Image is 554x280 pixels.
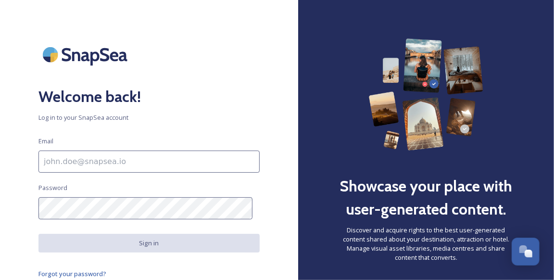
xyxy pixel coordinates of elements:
span: Email [38,137,53,146]
img: SnapSea Logo [38,38,135,71]
button: Open Chat [512,238,540,266]
input: john.doe@snapsea.io [38,151,260,173]
h2: Welcome back! [38,85,260,108]
span: Discover and acquire rights to the best user-generated content shared about your destination, att... [337,226,516,263]
span: Log in to your SnapSea account [38,113,260,122]
span: Forgot your password? [38,269,106,278]
h2: Showcase your place with user-generated content. [337,175,516,221]
img: 63b42ca75bacad526042e722_Group%20154-p-800.png [369,38,483,151]
a: Forgot your password? [38,268,260,280]
button: Sign in [38,234,260,253]
span: Password [38,183,67,192]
